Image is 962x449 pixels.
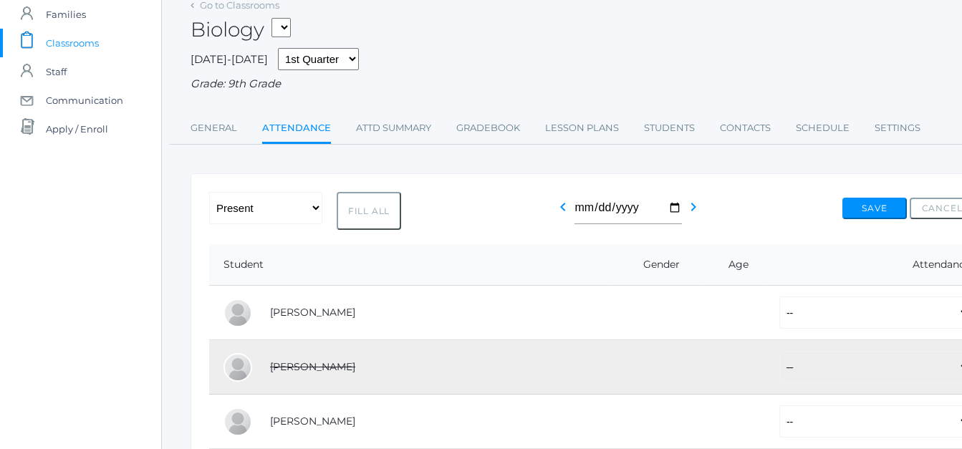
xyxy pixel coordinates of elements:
a: General [191,114,237,143]
a: chevron_right [685,205,702,218]
a: Attd Summary [356,114,431,143]
div: Pierce Brozek [223,299,252,327]
a: [PERSON_NAME] [270,306,355,319]
th: Gender [611,244,702,286]
a: Attendance [262,114,331,145]
div: Zoe Carr [223,353,252,382]
a: Contacts [720,114,771,143]
th: Age [701,244,764,286]
th: Student [209,244,611,286]
span: [DATE]-[DATE] [191,52,268,66]
a: Students [644,114,695,143]
a: Settings [875,114,920,143]
span: Apply / Enroll [46,115,108,143]
a: [PERSON_NAME] [270,415,355,428]
a: chevron_left [554,205,572,218]
button: Save [842,198,907,219]
a: Lesson Plans [545,114,619,143]
h2: Biology [191,19,291,41]
span: Communication [46,86,123,115]
span: Staff [46,57,67,86]
a: Schedule [796,114,850,143]
i: chevron_right [685,198,702,216]
div: Reese Carr [223,407,252,436]
a: [PERSON_NAME] [270,360,355,373]
button: Fill All [337,192,401,230]
span: Classrooms [46,29,99,57]
i: chevron_left [554,198,572,216]
a: Gradebook [456,114,520,143]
